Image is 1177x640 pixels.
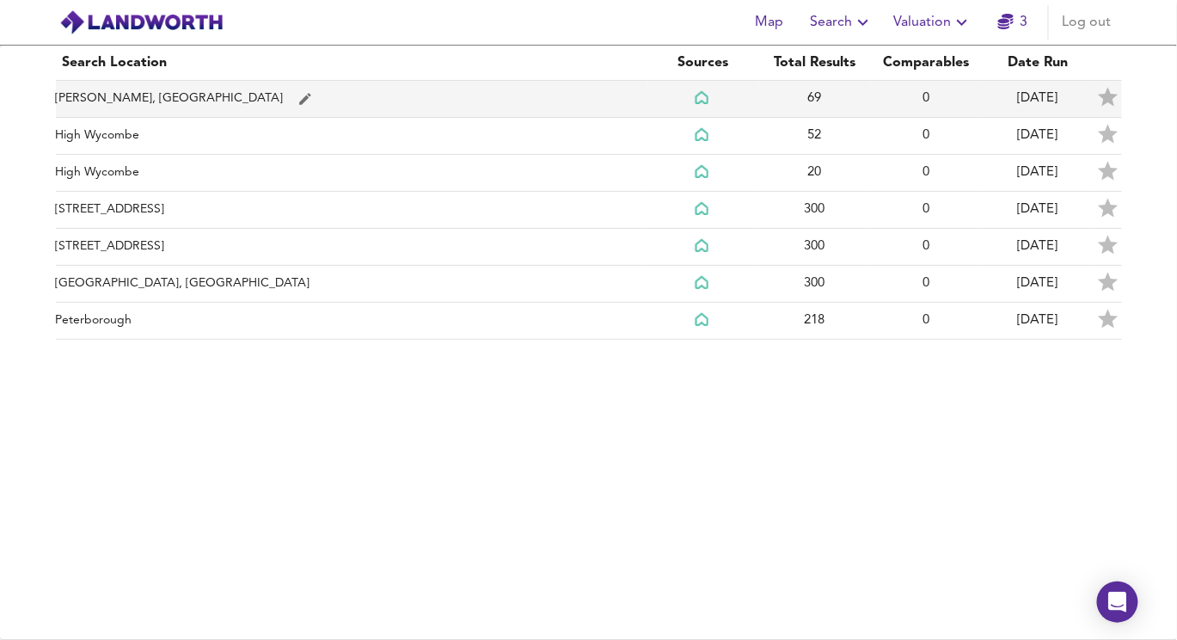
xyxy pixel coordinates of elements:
[894,10,972,34] span: Valuation
[759,266,871,303] td: 300
[56,155,647,192] td: High Wycombe
[766,52,864,73] div: Total Results
[759,229,871,266] td: 300
[1063,10,1112,34] span: Log out
[695,312,712,329] img: Rightmove
[887,5,979,40] button: Valuation
[759,118,871,155] td: 52
[695,275,712,292] img: Rightmove
[871,81,983,118] td: 0
[983,118,1094,155] td: [DATE]
[871,266,983,303] td: 0
[695,127,712,144] img: Rightmove
[654,52,752,73] div: Sources
[871,155,983,192] td: 0
[871,229,983,266] td: 0
[983,229,1094,266] td: [DATE]
[56,192,647,229] td: [STREET_ADDRESS]
[39,46,1139,340] table: simple table
[759,155,871,192] td: 20
[990,52,1088,73] div: Date Run
[871,118,983,155] td: 0
[695,238,712,255] img: Rightmove
[59,9,224,35] img: logo
[759,81,871,118] td: 69
[56,81,647,118] td: [PERSON_NAME], [GEOGRAPHIC_DATA]
[742,5,797,40] button: Map
[56,229,647,266] td: [STREET_ADDRESS]
[804,5,880,40] button: Search
[695,90,712,107] img: Rightmove
[871,192,983,229] td: 0
[56,266,647,303] td: [GEOGRAPHIC_DATA], [GEOGRAPHIC_DATA]
[695,201,712,218] img: Rightmove
[983,155,1094,192] td: [DATE]
[983,266,1094,303] td: [DATE]
[759,303,871,340] td: 218
[695,164,712,181] img: Rightmove
[998,10,1028,34] a: 3
[759,192,871,229] td: 300
[811,10,874,34] span: Search
[56,303,647,340] td: Peterborough
[749,10,790,34] span: Map
[56,118,647,155] td: High Wycombe
[983,303,1094,340] td: [DATE]
[983,81,1094,118] td: [DATE]
[1097,582,1138,623] div: Open Intercom Messenger
[1056,5,1119,40] button: Log out
[986,5,1041,40] button: 3
[983,192,1094,229] td: [DATE]
[871,303,983,340] td: 0
[878,52,976,73] div: Comparables
[56,46,647,81] th: Search Location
